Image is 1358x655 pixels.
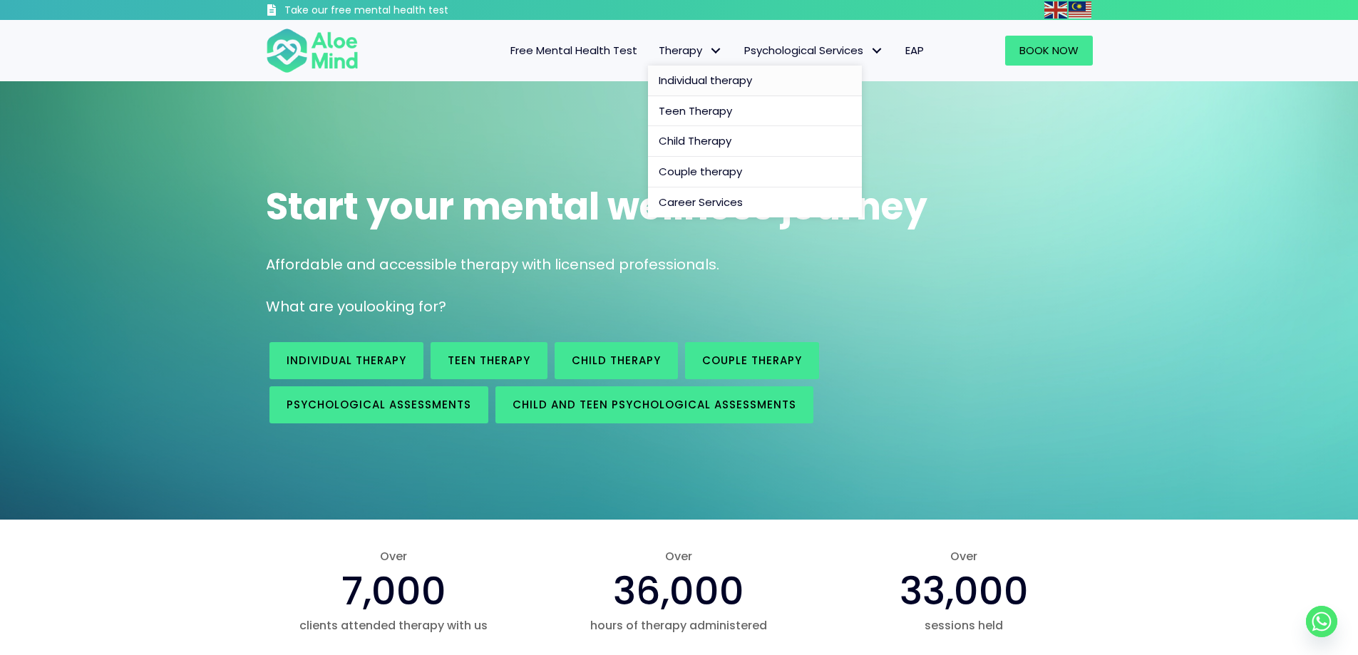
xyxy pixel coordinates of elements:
span: Child and Teen Psychological assessments [513,397,796,412]
img: en [1044,1,1067,19]
span: Over [550,548,807,564]
a: EAP [895,36,935,66]
span: Psychological Services [744,43,884,58]
a: Malay [1069,1,1093,18]
a: Teen Therapy [431,342,547,379]
span: Psychological assessments [287,397,471,412]
a: Psychological ServicesPsychological Services: submenu [734,36,895,66]
img: Aloe mind Logo [266,27,359,74]
span: Couple therapy [702,353,802,368]
span: Individual therapy [287,353,406,368]
a: Take our free mental health test [266,4,525,20]
span: Therapy: submenu [706,41,726,61]
a: TherapyTherapy: submenu [648,36,734,66]
a: Whatsapp [1306,606,1337,637]
span: Book Now [1019,43,1079,58]
span: Psychological Services: submenu [867,41,888,61]
a: Individual therapy [648,66,862,96]
span: clients attended therapy with us [266,617,523,634]
a: Couple therapy [685,342,819,379]
nav: Menu [377,36,935,66]
span: hours of therapy administered [550,617,807,634]
span: Over [835,548,1092,564]
h3: Take our free mental health test [284,4,525,18]
a: Individual therapy [269,342,423,379]
a: Child Therapy [555,342,678,379]
span: Therapy [659,43,723,58]
span: 7,000 [341,564,446,618]
span: Over [266,548,523,564]
span: Teen Therapy [659,103,732,118]
span: Start your mental wellness journey [266,180,927,232]
p: Affordable and accessible therapy with licensed professionals. [266,254,1093,275]
span: sessions held [835,617,1092,634]
a: Free Mental Health Test [500,36,648,66]
span: Individual therapy [659,73,752,88]
span: EAP [905,43,924,58]
span: Child Therapy [572,353,661,368]
span: 33,000 [900,564,1029,618]
a: Book Now [1005,36,1093,66]
span: Free Mental Health Test [510,43,637,58]
a: Career Services [648,187,862,217]
span: looking for? [363,296,446,316]
a: Psychological assessments [269,386,488,423]
a: Teen Therapy [648,96,862,127]
span: Child Therapy [659,133,731,148]
span: Teen Therapy [448,353,530,368]
span: Career Services [659,195,743,210]
span: 36,000 [613,564,744,618]
a: Couple therapy [648,157,862,187]
span: What are you [266,296,363,316]
a: Child Therapy [648,126,862,157]
a: English [1044,1,1069,18]
span: Couple therapy [659,164,742,179]
img: ms [1069,1,1091,19]
a: Child and Teen Psychological assessments [495,386,813,423]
